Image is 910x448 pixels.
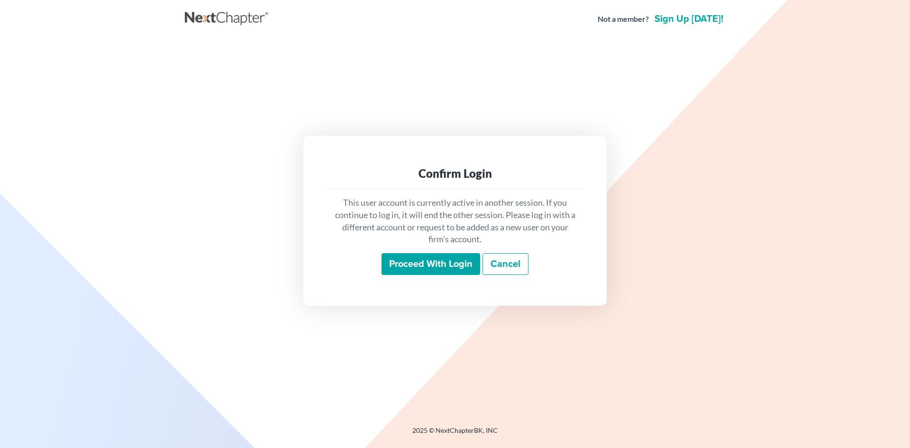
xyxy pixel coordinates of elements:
a: Cancel [482,253,528,275]
p: This user account is currently active in another session. If you continue to log in, it will end ... [334,197,576,246]
a: Sign up [DATE]! [653,14,725,24]
input: Proceed with login [382,253,480,275]
strong: Not a member? [598,14,649,25]
div: Confirm Login [334,166,576,181]
div: 2025 © NextChapterBK, INC [185,426,725,443]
